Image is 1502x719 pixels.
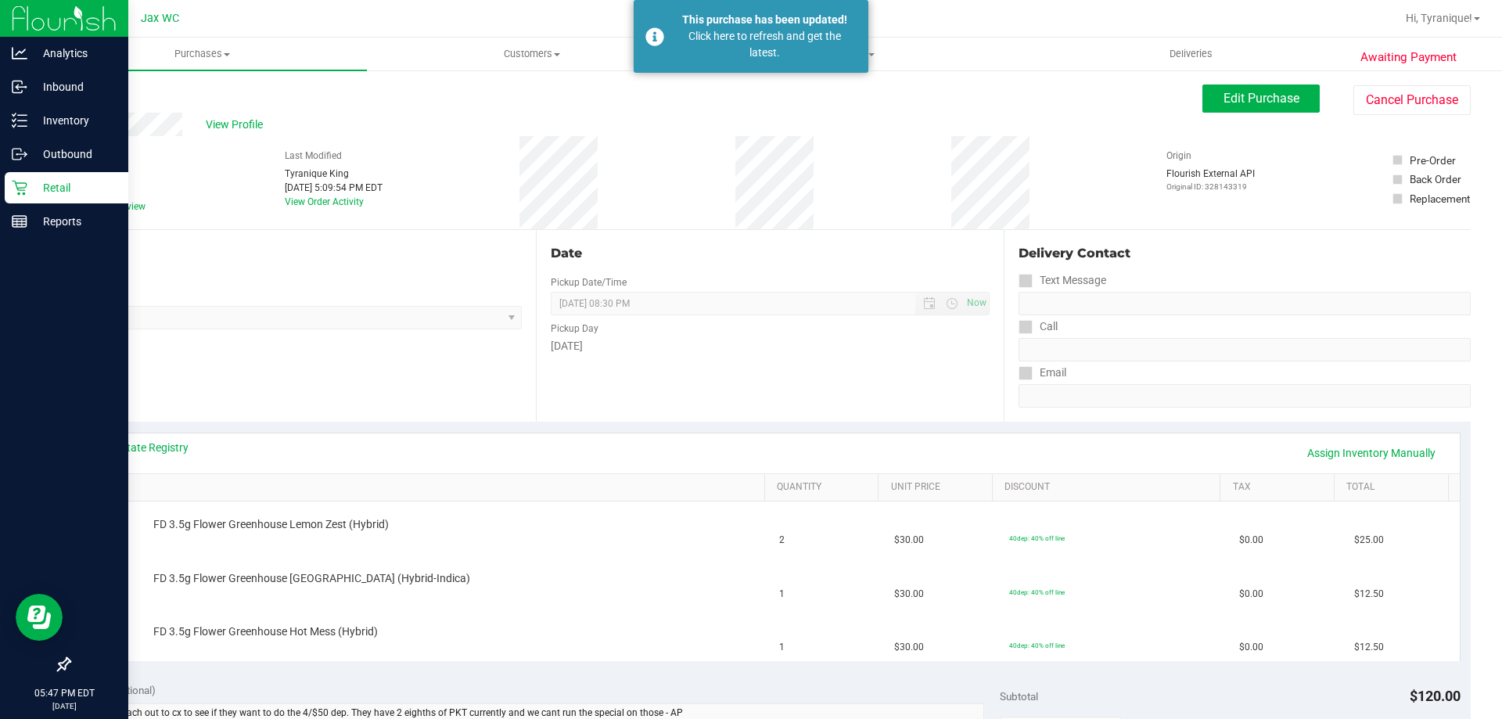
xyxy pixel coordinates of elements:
[285,149,342,163] label: Last Modified
[673,12,857,28] div: This purchase has been updated!
[1239,587,1263,602] span: $0.00
[1019,338,1471,361] input: Format: (999) 999-9999
[12,113,27,128] inline-svg: Inventory
[368,47,695,61] span: Customers
[1019,361,1066,384] label: Email
[1166,149,1191,163] label: Origin
[38,38,367,70] a: Purchases
[12,146,27,162] inline-svg: Outbound
[1410,191,1470,207] div: Replacement
[777,481,872,494] a: Quantity
[27,44,121,63] p: Analytics
[367,38,696,70] a: Customers
[1353,85,1471,115] button: Cancel Purchase
[1019,292,1471,315] input: Format: (999) 999-9999
[894,587,924,602] span: $30.00
[1360,49,1457,67] span: Awaiting Payment
[1406,12,1472,24] span: Hi, Tyranique!
[12,45,27,61] inline-svg: Analytics
[1354,587,1384,602] span: $12.50
[1224,91,1299,106] span: Edit Purchase
[153,624,378,639] span: FD 3.5g Flower Greenhouse Hot Mess (Hybrid)
[1297,440,1446,466] a: Assign Inventory Manually
[1239,640,1263,655] span: $0.00
[38,47,367,61] span: Purchases
[673,28,857,61] div: Click here to refresh and get the latest.
[1410,171,1461,187] div: Back Order
[1202,84,1320,113] button: Edit Purchase
[1239,533,1263,548] span: $0.00
[1410,153,1456,168] div: Pre-Order
[285,181,383,195] div: [DATE] 5:09:54 PM EDT
[27,212,121,231] p: Reports
[1354,640,1384,655] span: $12.50
[285,167,383,181] div: Tyranique King
[779,587,785,602] span: 1
[551,244,989,263] div: Date
[1166,181,1255,192] p: Original ID: 328143319
[551,338,989,354] div: [DATE]
[1009,642,1065,649] span: 40dep: 40% off line
[92,481,758,494] a: SKU
[1009,588,1065,596] span: 40dep: 40% off line
[1019,269,1106,292] label: Text Message
[779,640,785,655] span: 1
[1410,688,1461,704] span: $120.00
[141,12,179,25] span: Jax WC
[69,244,522,263] div: Location
[12,180,27,196] inline-svg: Retail
[891,481,986,494] a: Unit Price
[1026,38,1356,70] a: Deliveries
[7,700,121,712] p: [DATE]
[285,196,364,207] a: View Order Activity
[12,79,27,95] inline-svg: Inbound
[894,533,924,548] span: $30.00
[1354,533,1384,548] span: $25.00
[153,571,470,586] span: FD 3.5g Flower Greenhouse [GEOGRAPHIC_DATA] (Hybrid-Indica)
[27,145,121,164] p: Outbound
[153,517,389,532] span: FD 3.5g Flower Greenhouse Lemon Zest (Hybrid)
[1166,167,1255,192] div: Flourish External API
[551,322,598,336] label: Pickup Day
[779,533,785,548] span: 2
[95,440,189,455] a: View State Registry
[27,178,121,197] p: Retail
[16,594,63,641] iframe: Resource center
[27,77,121,96] p: Inbound
[1148,47,1234,61] span: Deliveries
[206,117,268,133] span: View Profile
[1346,481,1442,494] a: Total
[12,214,27,229] inline-svg: Reports
[1019,315,1058,338] label: Call
[7,686,121,700] p: 05:47 PM EDT
[27,111,121,130] p: Inventory
[1019,244,1471,263] div: Delivery Contact
[1009,534,1065,542] span: 40dep: 40% off line
[1000,690,1038,703] span: Subtotal
[1233,481,1328,494] a: Tax
[1004,481,1214,494] a: Discount
[551,275,627,289] label: Pickup Date/Time
[894,640,924,655] span: $30.00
